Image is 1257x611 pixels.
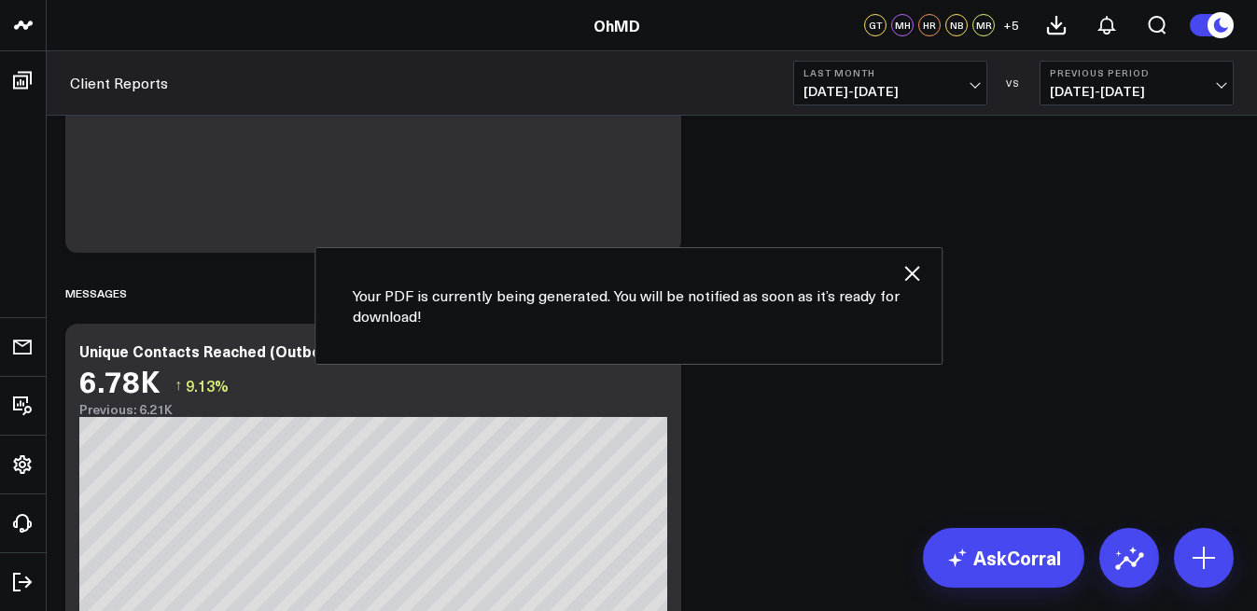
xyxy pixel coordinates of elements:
[79,340,352,361] div: Unique Contacts Reached (Outbound)
[891,14,914,36] div: MH
[918,14,941,36] div: HR
[79,364,161,397] div: 6.78K
[1050,84,1223,99] span: [DATE] - [DATE]
[972,14,995,36] div: MR
[923,528,1084,588] a: AskCorral
[175,373,182,397] span: ↑
[945,14,968,36] div: NB
[65,271,127,314] div: messages
[594,15,640,35] a: OhMD
[353,285,905,326] p: Your PDF is currently being generated. You will be notified as soon as it’s ready for download!
[864,14,887,36] div: GT
[997,77,1030,89] div: VS
[793,61,987,105] button: Last Month[DATE]-[DATE]
[79,402,667,417] div: Previous: 6.21K
[803,84,977,99] span: [DATE] - [DATE]
[186,375,229,396] span: 9.13%
[1040,61,1234,105] button: Previous Period[DATE]-[DATE]
[70,73,168,93] a: Client Reports
[1050,67,1223,78] b: Previous Period
[999,14,1022,36] button: +5
[803,67,977,78] b: Last Month
[1003,19,1019,32] span: + 5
